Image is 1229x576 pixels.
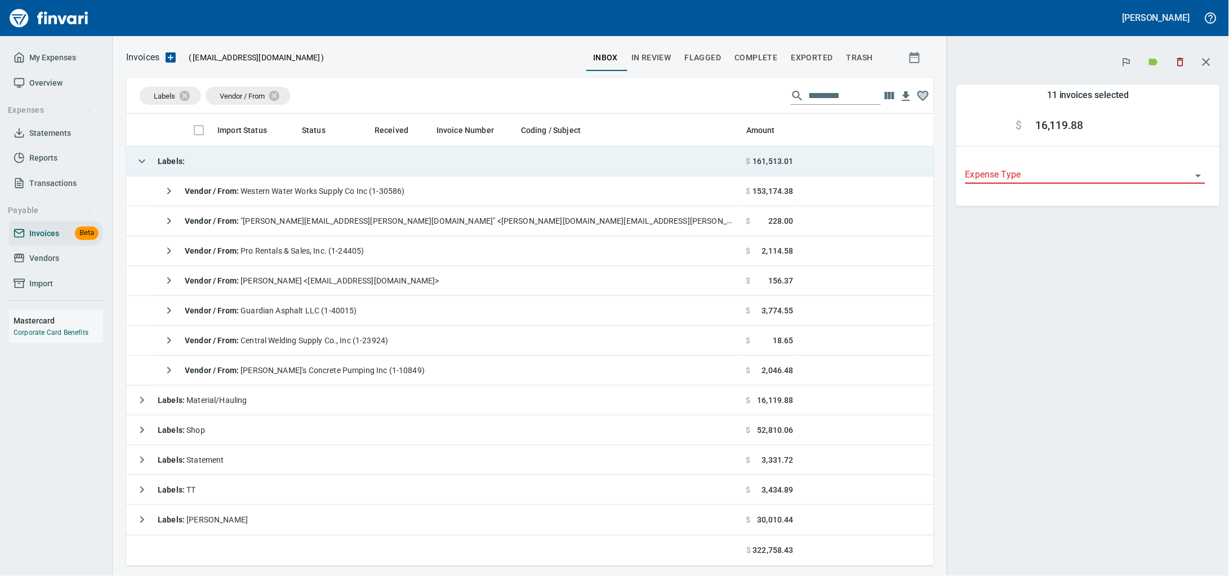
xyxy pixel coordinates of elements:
[437,123,494,137] span: Invoice Number
[29,277,53,291] span: Import
[762,245,794,256] span: 2,114.58
[762,454,794,466] span: 3,331.72
[898,88,915,105] button: Download table
[375,123,423,137] span: Received
[185,187,241,196] strong: Vendor / From :
[185,336,241,345] strong: Vendor / From :
[1123,12,1190,24] h5: [PERSON_NAME]
[220,92,265,100] span: Vendor / From
[217,123,282,137] span: Import Status
[746,215,751,227] span: $
[75,227,99,240] span: Beta
[9,221,103,246] a: InvoicesBeta
[182,52,324,63] p: ( )
[768,215,794,227] span: 228.00
[302,123,326,137] span: Status
[126,51,159,64] nav: breadcrumb
[746,335,751,346] span: $
[158,396,247,405] span: Material/Hauling
[185,276,439,285] span: [PERSON_NAME] <[EMAIL_ADDRESS][DOMAIN_NAME]>
[185,306,357,315] span: Guardian Asphalt LLC (1-40015)
[1141,50,1166,74] button: Labels
[7,5,91,32] img: Finvari
[217,123,267,137] span: Import Status
[746,454,751,466] span: $
[593,51,618,65] span: inbox
[158,485,196,494] span: TT
[758,514,794,525] span: 30,010.44
[746,156,751,167] span: $
[437,123,509,137] span: Invoice Number
[898,47,934,68] button: Show invoices within a particular date range
[185,246,241,255] strong: Vendor / From :
[773,335,794,346] span: 18.65
[1016,119,1022,132] span: $
[302,123,340,137] span: Status
[746,424,751,436] span: $
[746,275,751,286] span: $
[14,314,103,327] h6: Mastercard
[746,544,751,556] span: $
[746,123,790,137] span: Amount
[746,185,751,197] span: $
[768,275,794,286] span: 156.37
[746,245,751,256] span: $
[29,176,77,190] span: Transactions
[9,70,103,96] a: Overview
[915,87,932,104] button: Column choices favorited. Click to reset to default
[3,200,97,221] button: Payable
[185,216,817,225] span: "[PERSON_NAME][EMAIL_ADDRESS][PERSON_NAME][DOMAIN_NAME]" <[PERSON_NAME][DOMAIN_NAME][EMAIL_ADDRES...
[762,305,794,316] span: 3,774.55
[1047,89,1129,101] h5: 11 invoices selected
[685,51,722,65] span: Flagged
[192,52,321,63] span: [EMAIL_ADDRESS][DOMAIN_NAME]
[9,145,103,171] a: Reports
[185,216,241,225] strong: Vendor / From :
[14,329,88,336] a: Corporate Card Benefits
[746,123,775,137] span: Amount
[753,544,794,556] span: 322,758.43
[746,305,751,316] span: $
[753,156,794,167] span: 161,513.01
[521,123,581,137] span: Coding / Subject
[29,251,59,265] span: Vendors
[185,366,241,375] strong: Vendor / From :
[29,76,63,90] span: Overview
[158,426,205,435] span: Shop
[159,51,182,64] button: Upload an Invoice
[158,515,186,524] strong: Labels :
[9,246,103,271] a: Vendors
[158,396,186,405] strong: Labels :
[9,171,103,196] a: Transactions
[521,123,595,137] span: Coding / Subject
[158,485,186,494] strong: Labels :
[1168,50,1193,74] button: Discard (11)
[735,51,778,65] span: Complete
[158,157,185,166] strong: Labels :
[631,51,671,65] span: In Review
[185,366,425,375] span: [PERSON_NAME]'s Concrete Pumping Inc (1-10849)
[140,87,201,105] div: Labels
[1035,119,1083,132] span: 16,119.88
[29,227,59,241] span: Invoices
[29,51,76,65] span: My Expenses
[8,103,93,117] span: Expenses
[158,426,186,435] strong: Labels :
[375,123,408,137] span: Received
[1191,168,1206,184] button: Open
[762,365,794,376] span: 2,046.48
[1120,9,1193,26] button: [PERSON_NAME]
[126,51,159,64] p: Invoices
[8,203,93,218] span: Payable
[762,484,794,495] span: 3,434.89
[9,271,103,296] a: Import
[847,51,873,65] span: trash
[9,45,103,70] a: My Expenses
[158,455,224,464] span: Statement
[185,306,241,315] strong: Vendor / From :
[746,395,751,406] span: $
[154,92,175,100] span: Labels
[185,187,405,196] span: Western Water Works Supply Co Inc (1-30586)
[1193,48,1220,76] button: Close transaction
[185,336,388,345] span: Central Welding Supply Co., Inc (1-23924)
